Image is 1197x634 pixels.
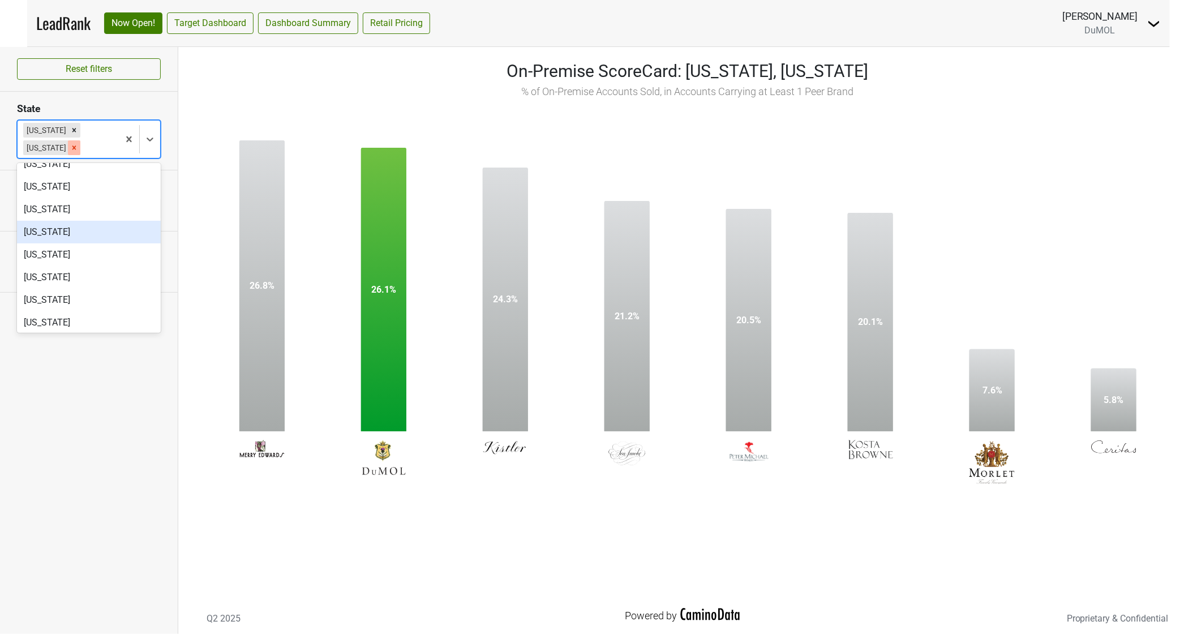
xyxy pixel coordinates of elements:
img: Sea [604,440,650,467]
span: On-Premise ScoreCard: [US_STATE], [US_STATE] [507,61,869,81]
div: Remove Florida [68,123,80,138]
span: % of On-Premise Accounts Sold, in Accounts Carrying at Least 1 Peer Brand [522,85,854,97]
div: [US_STATE] [17,289,161,311]
a: Dashboard Summary [258,12,358,34]
text: 20.1% [858,316,883,327]
text: 7.6% [983,385,1002,396]
text: 26.1% [371,284,396,295]
span: DuMOL [1085,25,1116,36]
img: Ceritas [1091,440,1136,454]
div: [US_STATE] [17,221,161,243]
a: Now Open! [104,12,162,34]
img: Peter [726,440,771,464]
a: Retail Pricing [363,12,430,34]
img: Morlet [969,440,1015,485]
img: Merry [239,440,285,457]
button: Reset filters [17,58,161,80]
text: 24.3% [493,294,518,305]
text: 20.5% [736,315,761,325]
img: Kosta [848,440,893,459]
img: Kistler [483,440,528,456]
div: Proprietary & Confidential [1067,612,1169,626]
div: [US_STATE] [17,266,161,289]
text: 21.2% [615,311,640,322]
div: [US_STATE] [23,140,68,155]
img: Dropdown Menu [1147,17,1161,31]
div: [US_STATE] [23,123,68,138]
img: DuMOL [361,440,406,475]
div: [US_STATE] [17,198,161,221]
text: 5.8% [1104,395,1124,405]
div: Powered by [625,606,750,628]
img: CaminoData [671,606,750,628]
div: [US_STATE] [17,243,161,266]
h3: State [17,103,161,115]
div: [US_STATE] [17,153,161,175]
a: LeadRank [36,11,91,35]
div: Remove Georgia [68,140,80,155]
div: [PERSON_NAME] [1062,9,1138,24]
div: [US_STATE] [17,311,161,334]
div: Q2 2025 [207,612,241,626]
text: 26.8% [250,280,274,291]
div: [US_STATE] [17,175,161,198]
a: Target Dashboard [167,12,254,34]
